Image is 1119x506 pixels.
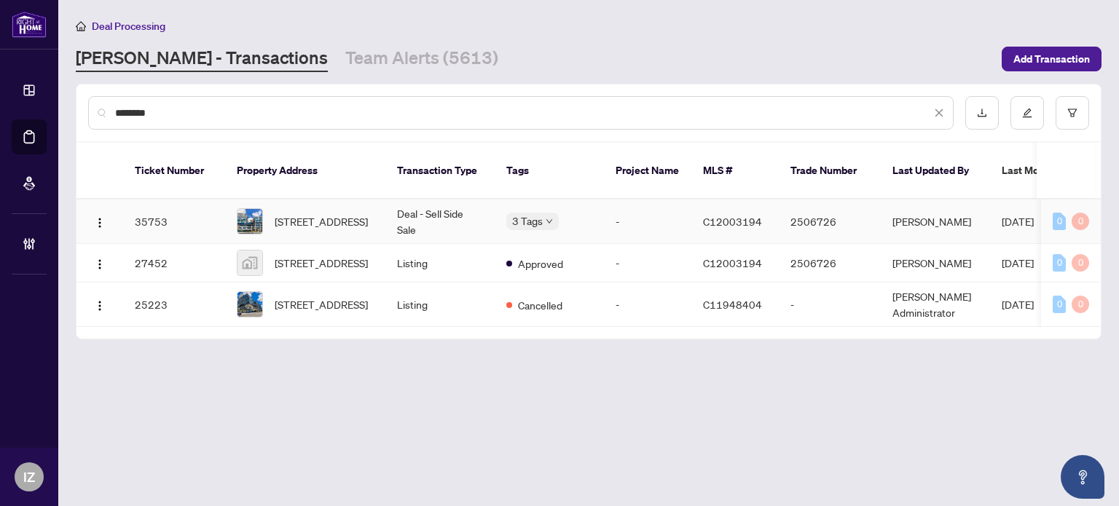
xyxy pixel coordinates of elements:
th: Trade Number [779,143,881,199]
button: Logo [88,293,111,316]
span: Approved [518,256,563,272]
td: [PERSON_NAME] Administrator [881,282,990,327]
a: [PERSON_NAME] - Transactions [76,46,328,72]
span: down [546,218,553,225]
span: download [977,108,987,118]
td: - [604,244,691,282]
div: 0 [1072,254,1089,272]
td: - [604,199,691,244]
div: 0 [1053,213,1066,230]
span: Add Transaction [1013,47,1090,71]
th: MLS # [691,143,779,199]
span: IZ [23,467,35,487]
div: 0 [1072,296,1089,313]
button: edit [1010,96,1044,130]
td: - [604,282,691,327]
span: 3 Tags [512,213,543,229]
button: filter [1056,96,1089,130]
img: thumbnail-img [237,292,262,317]
span: close [934,108,944,118]
th: Project Name [604,143,691,199]
button: download [965,96,999,130]
th: Property Address [225,143,385,199]
img: thumbnail-img [237,209,262,234]
span: filter [1067,108,1077,118]
td: Listing [385,282,495,327]
span: [DATE] [1002,256,1034,269]
span: [DATE] [1002,215,1034,228]
th: Last Updated By [881,143,990,199]
span: [DATE] [1002,298,1034,311]
a: Team Alerts (5613) [345,46,498,72]
div: 0 [1053,296,1066,313]
div: 0 [1072,213,1089,230]
img: Logo [94,300,106,312]
button: Add Transaction [1002,47,1102,71]
img: logo [12,11,47,38]
button: Open asap [1061,455,1104,499]
td: [PERSON_NAME] [881,199,990,244]
td: - [779,282,881,327]
span: edit [1022,108,1032,118]
td: 25223 [123,282,225,327]
img: Logo [94,258,106,270]
span: Last Modified Date [1002,162,1091,178]
span: C12003194 [703,215,762,228]
span: Cancelled [518,297,562,313]
th: Transaction Type [385,143,495,199]
td: 35753 [123,199,225,244]
span: C12003194 [703,256,762,269]
td: 2506726 [779,199,881,244]
img: Logo [94,217,106,229]
img: thumbnail-img [237,250,262,275]
td: 2506726 [779,244,881,282]
span: C11948404 [703,298,762,311]
button: Logo [88,251,111,274]
span: [STREET_ADDRESS] [275,213,368,229]
div: 0 [1053,254,1066,272]
span: [STREET_ADDRESS] [275,255,368,271]
td: [PERSON_NAME] [881,244,990,282]
span: Deal Processing [92,20,165,33]
button: Logo [88,210,111,233]
th: Tags [495,143,604,199]
td: Deal - Sell Side Sale [385,199,495,244]
span: home [76,21,86,31]
th: Ticket Number [123,143,225,199]
td: 27452 [123,244,225,282]
span: [STREET_ADDRESS] [275,296,368,312]
td: Listing [385,244,495,282]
